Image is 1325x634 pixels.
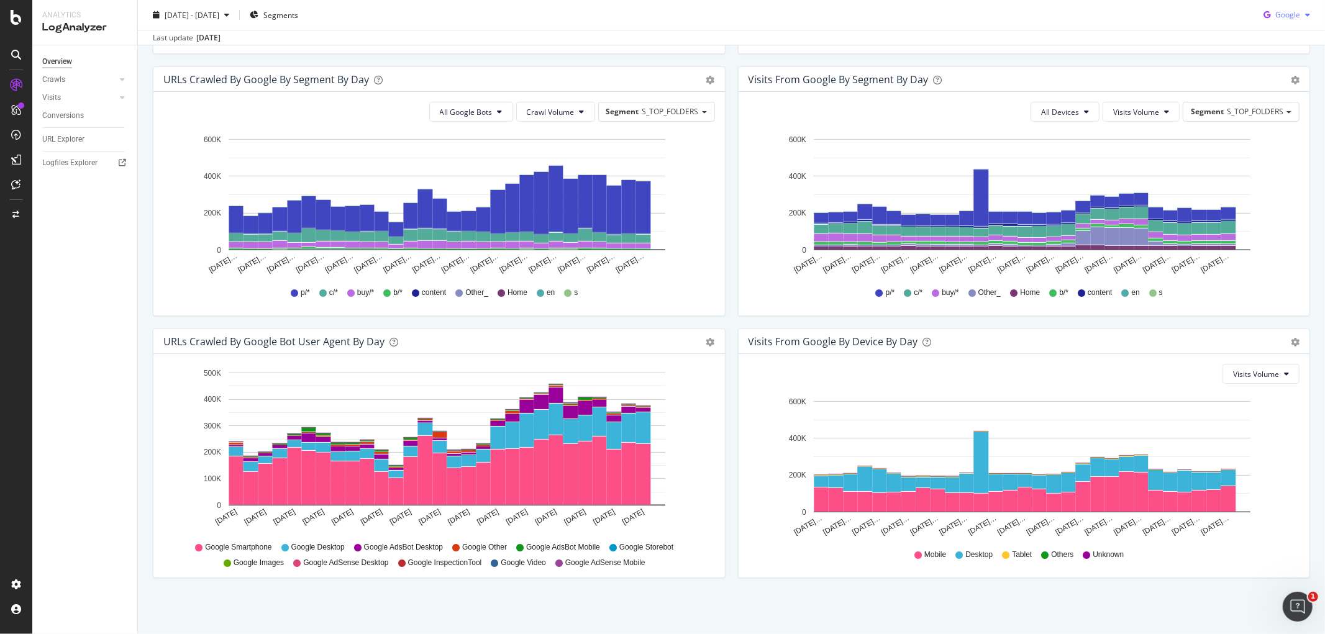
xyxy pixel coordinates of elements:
text: 200K [204,448,221,457]
a: Overview [42,55,129,68]
span: Tablet [1012,550,1032,560]
text: [DATE] [272,507,297,527]
text: 100K [204,474,221,483]
div: Visits from Google By Segment By Day [749,73,929,86]
svg: A chart. [163,364,709,537]
text: 600K [788,135,806,144]
text: [DATE] [591,507,616,527]
span: Google AdSense Desktop [303,558,388,568]
text: 400K [204,396,221,404]
span: en [1131,288,1139,298]
button: Google [1259,5,1315,25]
span: s [574,288,578,298]
span: 1 [1308,592,1318,602]
button: All Devices [1031,102,1100,122]
div: URLs Crawled by Google By Segment By Day [163,73,369,86]
span: buy/* [357,288,374,298]
span: Google AdsBot Desktop [364,542,443,553]
div: gear [706,338,715,346]
span: Segments [263,9,298,20]
span: Google Images [234,558,284,568]
span: Google Storebot [619,542,673,553]
span: Unknown [1093,550,1124,560]
svg: A chart. [163,132,709,276]
button: All Google Bots [429,102,513,122]
div: Conversions [42,109,84,122]
span: s [1159,288,1163,298]
span: Google AdSense Mobile [565,558,645,568]
a: Conversions [42,109,129,122]
span: Visits Volume [1233,369,1279,379]
div: Crawls [42,73,65,86]
div: URLs Crawled by Google bot User Agent By Day [163,335,385,348]
span: Google Other [462,542,507,553]
button: Visits Volume [1103,102,1180,122]
span: Segment [1191,106,1224,117]
text: [DATE] [243,507,268,527]
text: 200K [788,471,806,480]
text: 200K [204,209,221,218]
span: Google [1275,9,1300,20]
div: Visits From Google By Device By Day [749,335,918,348]
span: Google AdsBot Mobile [526,542,600,553]
text: 200K [788,209,806,218]
span: [DATE] - [DATE] [165,9,219,20]
span: Home [1020,288,1040,298]
span: Google Desktop [291,542,345,553]
text: [DATE] [214,507,239,527]
button: Visits Volume [1223,364,1300,384]
span: Google Video [501,558,546,568]
a: Logfiles Explorer [42,156,129,170]
text: [DATE] [417,507,442,527]
span: All Google Bots [440,107,493,117]
span: Other_ [978,288,1001,298]
text: [DATE] [330,507,355,527]
text: 500K [204,369,221,378]
text: 600K [788,397,806,406]
div: Visits [42,91,61,104]
div: Last update [153,32,221,43]
div: LogAnalyzer [42,20,127,35]
span: Others [1051,550,1073,560]
text: 300K [204,422,221,430]
a: URL Explorer [42,133,129,146]
span: S_TOP_FOLDERS [642,106,699,117]
span: content [1088,288,1112,298]
div: Analytics [42,10,127,20]
span: Google InspectionTool [408,558,482,568]
div: Overview [42,55,72,68]
span: S_TOP_FOLDERS [1227,106,1283,117]
span: All Devices [1041,107,1079,117]
div: gear [1291,76,1300,84]
text: [DATE] [534,507,558,527]
button: Segments [245,5,303,25]
span: Home [508,288,527,298]
span: Mobile [924,550,946,560]
text: 400K [788,172,806,181]
svg: A chart. [749,394,1295,538]
span: Desktop [965,550,993,560]
div: [DATE] [196,32,221,43]
text: [DATE] [446,507,471,527]
button: [DATE] - [DATE] [148,5,234,25]
span: Google Smartphone [205,542,271,553]
text: [DATE] [563,507,588,527]
text: [DATE] [388,507,413,527]
text: 600K [204,135,221,144]
span: Segment [606,106,639,117]
a: Visits [42,91,116,104]
text: [DATE] [301,507,326,527]
a: Crawls [42,73,116,86]
div: gear [706,76,715,84]
span: Other_ [465,288,488,298]
text: 0 [802,246,806,255]
text: [DATE] [359,507,384,527]
text: [DATE] [504,507,529,527]
svg: A chart. [749,132,1295,276]
text: 0 [802,508,806,517]
text: 400K [788,434,806,443]
div: Logfiles Explorer [42,156,98,170]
